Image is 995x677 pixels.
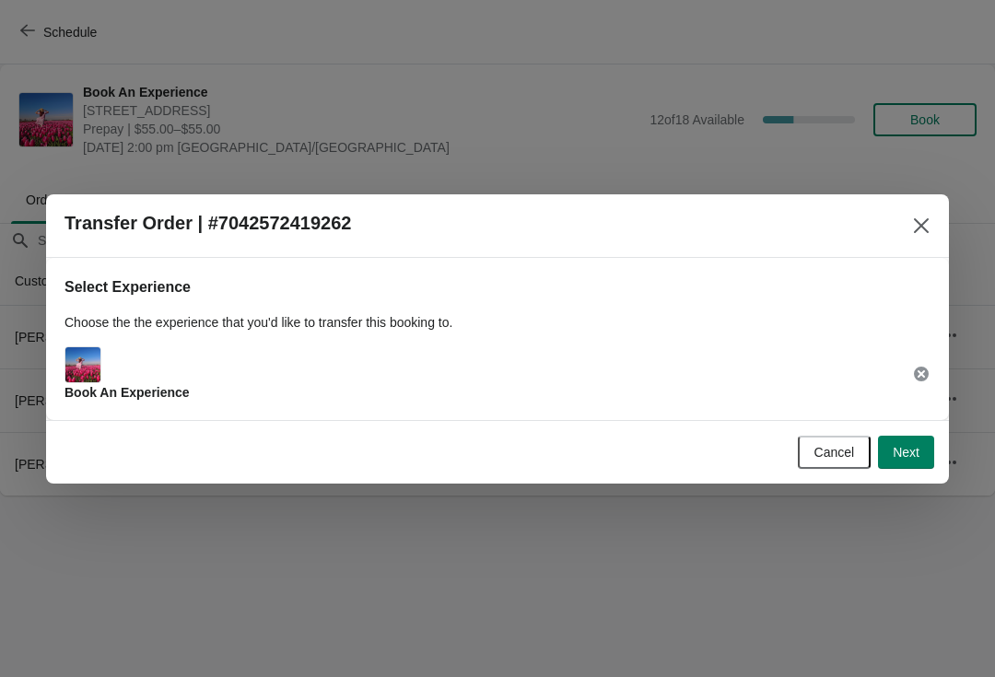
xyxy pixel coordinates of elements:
[64,385,190,400] span: Book An Experience
[893,445,919,460] span: Next
[64,276,931,298] h2: Select Experience
[878,436,934,469] button: Next
[798,436,872,469] button: Cancel
[905,209,938,242] button: Close
[65,347,100,382] img: Main Experience Image
[814,445,855,460] span: Cancel
[64,213,351,234] h2: Transfer Order | #7042572419262
[64,313,931,332] p: Choose the the experience that you'd like to transfer this booking to.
